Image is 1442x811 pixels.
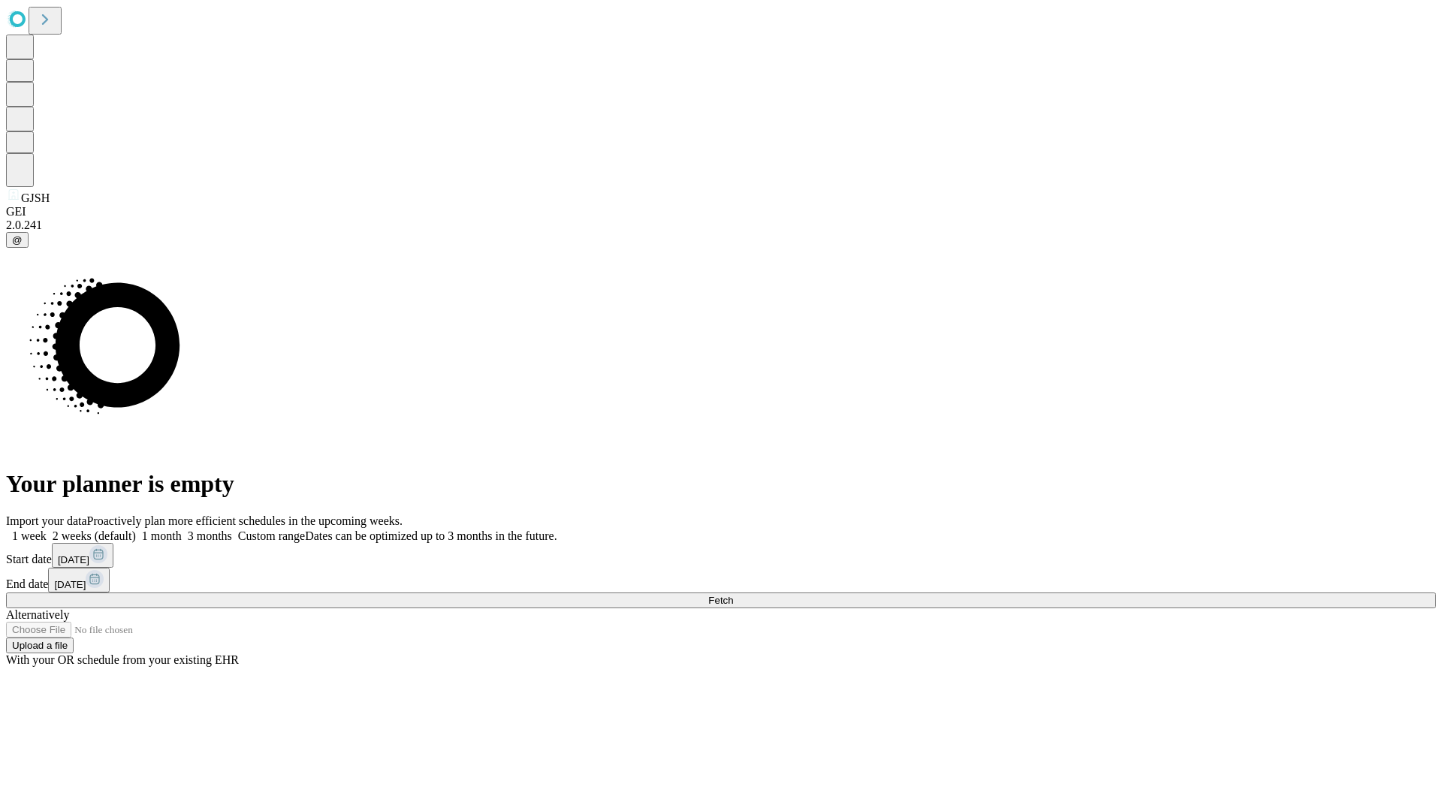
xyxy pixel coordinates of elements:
span: Import your data [6,514,87,527]
div: End date [6,568,1436,592]
span: @ [12,234,23,246]
button: @ [6,232,29,248]
span: With your OR schedule from your existing EHR [6,653,239,666]
span: Fetch [708,595,733,606]
button: Fetch [6,592,1436,608]
span: 3 months [188,529,232,542]
span: Alternatively [6,608,69,621]
span: Custom range [238,529,305,542]
span: 1 month [142,529,182,542]
span: [DATE] [54,579,86,590]
span: GJSH [21,191,50,204]
button: [DATE] [52,543,113,568]
button: [DATE] [48,568,110,592]
button: Upload a file [6,638,74,653]
span: Dates can be optimized up to 3 months in the future. [305,529,557,542]
span: 1 week [12,529,47,542]
span: 2 weeks (default) [53,529,136,542]
div: 2.0.241 [6,219,1436,232]
div: Start date [6,543,1436,568]
h1: Your planner is empty [6,470,1436,498]
span: [DATE] [58,554,89,565]
span: Proactively plan more efficient schedules in the upcoming weeks. [87,514,403,527]
div: GEI [6,205,1436,219]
